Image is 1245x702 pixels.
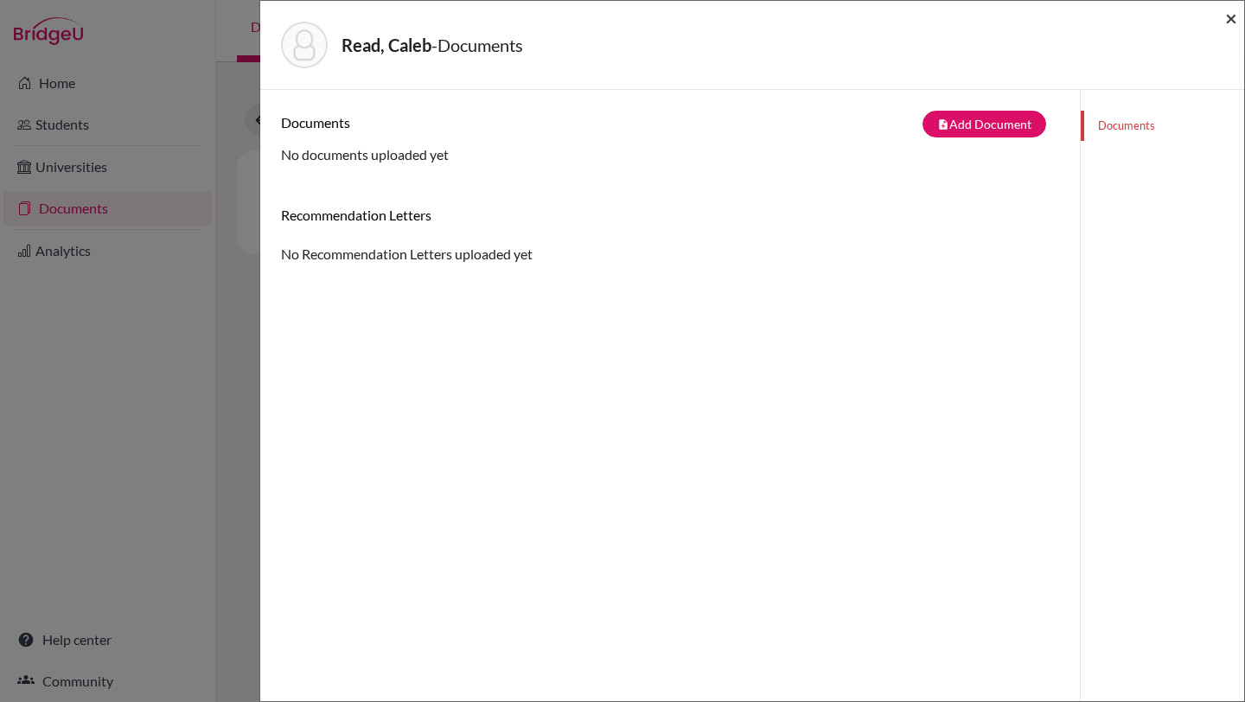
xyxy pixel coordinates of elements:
[1225,8,1237,29] button: Close
[431,35,523,55] span: - Documents
[281,207,1059,265] div: No Recommendation Letters uploaded yet
[937,118,949,131] i: note_add
[1225,5,1237,30] span: ×
[281,114,670,131] h6: Documents
[1081,111,1244,141] a: Documents
[342,35,431,55] strong: Read, Caleb
[281,207,1059,223] h6: Recommendation Letters
[281,111,1059,165] div: No documents uploaded yet
[923,111,1046,137] button: note_addAdd Document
